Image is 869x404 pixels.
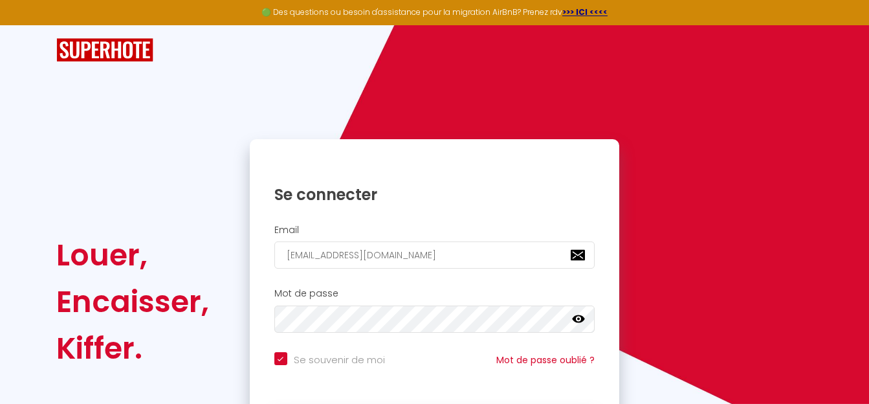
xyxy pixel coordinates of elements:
div: Louer, [56,232,209,278]
h1: Se connecter [274,185,595,205]
input: Ton Email [274,241,595,269]
a: >>> ICI <<<< [562,6,608,17]
h2: Email [274,225,595,236]
img: SuperHote logo [56,38,153,62]
h2: Mot de passe [274,288,595,299]
a: Mot de passe oublié ? [496,353,595,366]
div: Encaisser, [56,278,209,325]
div: Kiffer. [56,325,209,372]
